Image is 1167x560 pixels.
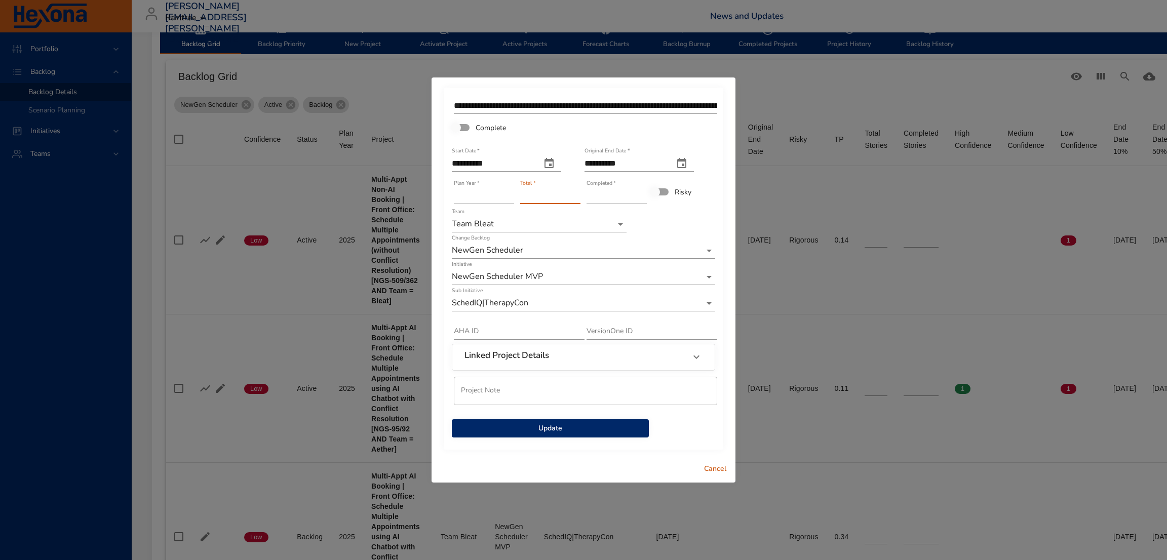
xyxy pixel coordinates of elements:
[452,295,715,311] div: SchedIQ|TherapyCon
[460,422,641,435] span: Update
[587,181,616,186] label: Completed
[675,187,691,197] span: Risky
[452,216,627,232] div: Team Bleat
[452,344,715,370] div: Linked Project Details
[452,262,472,267] label: Initiative
[452,243,715,259] div: NewGen Scheduler
[703,463,727,475] span: Cancel
[537,151,561,176] button: start date
[699,460,731,478] button: Cancel
[452,269,715,285] div: NewGen Scheduler MVP
[585,148,630,154] label: Original End Date
[452,148,480,154] label: Start Date
[520,181,535,186] label: Total
[670,151,694,176] button: original end date
[452,209,464,215] label: Team
[452,288,483,294] label: Sub Initiative
[454,181,479,186] label: Plan Year
[452,235,490,241] label: Change Backlog
[452,419,649,438] button: Update
[464,350,549,361] h6: Linked Project Details
[476,123,506,133] span: Complete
